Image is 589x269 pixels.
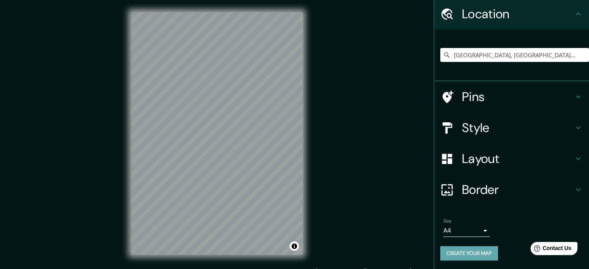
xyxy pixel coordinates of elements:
input: Pick your city or area [440,48,589,62]
iframe: Help widget launcher [520,239,580,260]
div: Layout [434,143,589,174]
div: Border [434,174,589,205]
h4: Layout [462,151,574,166]
h4: Location [462,6,574,22]
h4: Pins [462,89,574,105]
button: Toggle attribution [290,242,299,251]
div: A4 [443,224,490,237]
button: Create your map [440,246,498,260]
canvas: Map [131,12,303,255]
h4: Style [462,120,574,135]
div: Pins [434,81,589,112]
h4: Border [462,182,574,197]
label: Size [443,218,452,224]
div: Style [434,112,589,143]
